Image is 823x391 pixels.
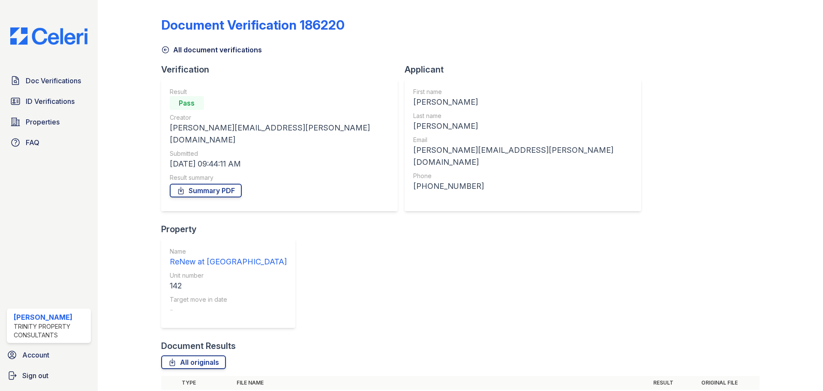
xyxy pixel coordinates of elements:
div: Last name [413,112,633,120]
span: ID Verifications [26,96,75,106]
a: All document verifications [161,45,262,55]
div: [PERSON_NAME] [413,96,633,108]
a: FAQ [7,134,91,151]
span: Sign out [22,370,48,381]
span: Doc Verifications [26,76,81,86]
th: File name [233,376,650,390]
a: All originals [161,355,226,369]
div: [PERSON_NAME] [413,120,633,132]
div: [DATE] 09:44:11 AM [170,158,389,170]
a: Properties [7,113,91,130]
th: Type [178,376,233,390]
th: Result [650,376,698,390]
div: Email [413,136,633,144]
div: [PERSON_NAME][EMAIL_ADDRESS][PERSON_NAME][DOMAIN_NAME] [170,122,389,146]
div: Unit number [170,271,287,280]
div: Result [170,88,389,96]
div: Result summary [170,173,389,182]
div: Target move in date [170,295,287,304]
a: Account [3,346,94,364]
div: Applicant [405,64,648,76]
a: ID Verifications [7,93,91,110]
div: [PERSON_NAME][EMAIL_ADDRESS][PERSON_NAME][DOMAIN_NAME] [413,144,633,168]
div: [PHONE_NUMBER] [413,180,633,192]
div: ReNew at [GEOGRAPHIC_DATA] [170,256,287,268]
div: [PERSON_NAME] [14,312,87,322]
a: Doc Verifications [7,72,91,89]
div: - [170,304,287,316]
div: Trinity Property Consultants [14,322,87,339]
span: FAQ [26,137,39,148]
div: Document Verification 186220 [161,17,345,33]
div: Property [161,223,302,235]
a: Summary PDF [170,184,242,197]
div: Pass [170,96,204,110]
div: Phone [413,172,633,180]
div: Submitted [170,149,389,158]
img: CE_Logo_Blue-a8612792a0a2168367f1c8372b55b34899dd931a85d93a1a3d3e32e68fde9ad4.png [3,27,94,45]
a: Name ReNew at [GEOGRAPHIC_DATA] [170,247,287,268]
div: Name [170,247,287,256]
th: Original file [698,376,760,390]
div: Document Results [161,340,236,352]
span: Properties [26,117,60,127]
div: Creator [170,113,389,122]
div: 142 [170,280,287,292]
div: Verification [161,64,405,76]
div: First name [413,88,633,96]
a: Sign out [3,367,94,384]
span: Account [22,350,49,360]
